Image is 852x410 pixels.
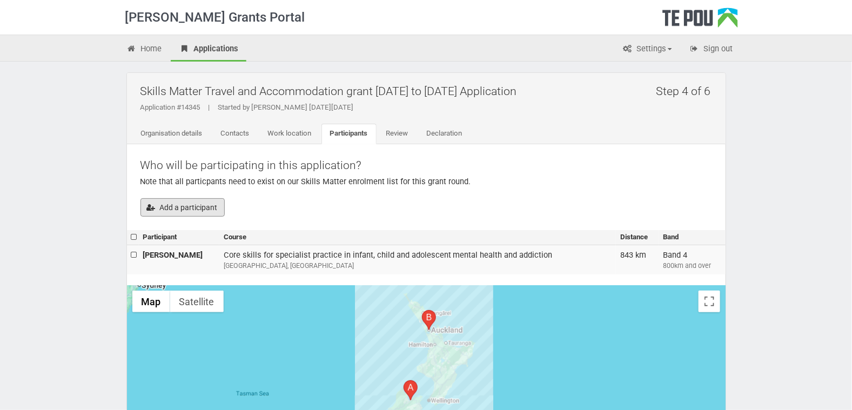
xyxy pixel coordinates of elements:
button: Show satellite imagery [170,291,224,312]
h2: Step 4 of 6 [656,78,717,104]
p: Who will be participating in this application? [140,158,712,173]
button: Show street map [132,291,170,312]
th: Band [659,230,725,245]
a: Sign out [681,38,741,62]
th: Course [219,230,616,245]
div: Te Pou Logo [662,8,738,35]
a: Declaration [418,124,471,144]
b: [PERSON_NAME] [143,250,203,260]
a: Settings [614,38,680,62]
a: Work location [259,124,320,144]
span: | [200,103,218,111]
div: Application #14345 Started by [PERSON_NAME] [DATE][DATE] [140,103,717,112]
a: Applications [171,38,246,62]
a: Organisation details [132,124,211,144]
div: 800km and over [663,261,721,271]
div: [GEOGRAPHIC_DATA], [GEOGRAPHIC_DATA] [224,261,612,271]
td: Band 4 [659,245,725,274]
div: Tipahi Street, Nelson South, Nelson 7010, New Zealand [404,380,418,400]
a: Review [378,124,417,144]
td: Core skills for specialist practice in infant, child and adolescent mental health and addiction [219,245,616,274]
th: Participant [139,230,219,245]
div: 85 Park Road, Grafton, Auckland 1023, New Zealand [422,310,436,330]
th: Distance [616,230,659,245]
td: 843 km [616,245,659,274]
a: Participants [321,124,377,144]
a: Home [118,38,170,62]
a: Contacts [212,124,258,144]
p: Note that all particpants need to exist on our Skills Matter enrolment list for this grant round. [140,176,712,187]
button: Add a participant [140,198,225,217]
h2: Skills Matter Travel and Accommodation grant [DATE] to [DATE] Application [140,78,717,104]
button: Toggle fullscreen view [699,291,720,312]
